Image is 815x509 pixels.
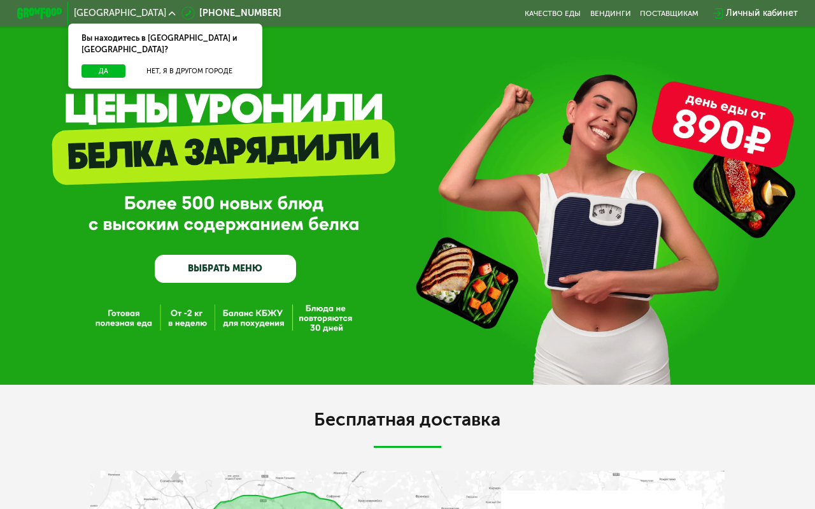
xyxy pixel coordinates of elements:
[590,9,631,18] a: Вендинги
[181,6,281,20] a: [PHONE_NUMBER]
[81,64,125,78] button: Да
[90,408,725,431] h2: Бесплатная доставка
[640,9,698,18] div: поставщикам
[74,9,166,18] span: [GEOGRAPHIC_DATA]
[130,64,249,78] button: Нет, я в другом городе
[726,6,798,20] div: Личный кабинет
[525,9,581,18] a: Качество еды
[68,24,263,64] div: Вы находитесь в [GEOGRAPHIC_DATA] и [GEOGRAPHIC_DATA]?
[155,255,295,283] a: ВЫБРАТЬ МЕНЮ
